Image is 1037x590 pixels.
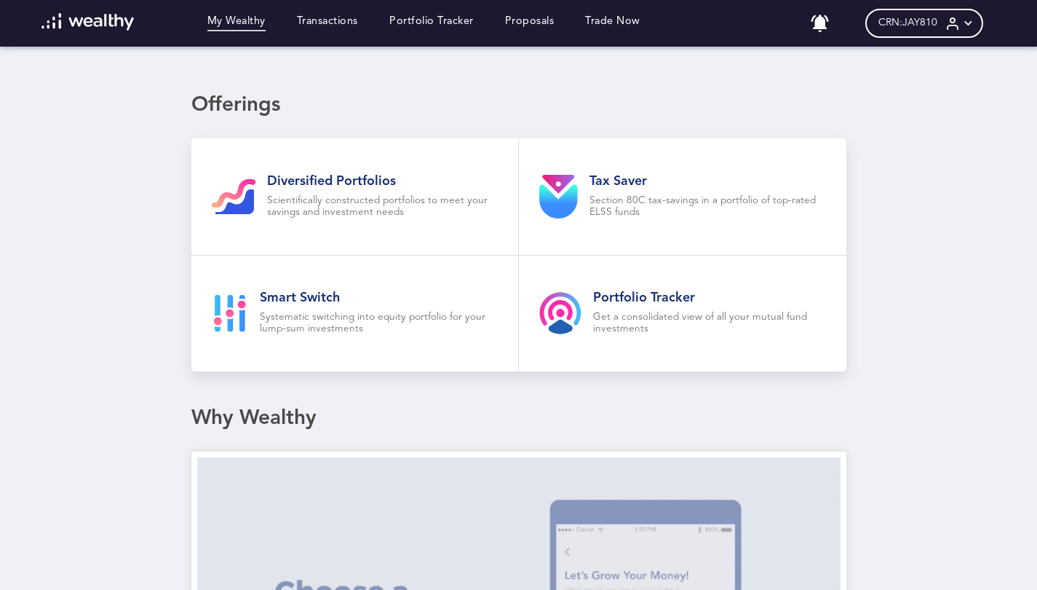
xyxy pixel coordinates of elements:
a: Trade Now [585,15,640,31]
p: Get a consolidated view of all your mutual fund investments [593,312,826,335]
div: Offerings [191,93,846,118]
a: My Wealthy [207,15,266,31]
div: Why Wealthy [191,406,846,431]
a: Smart SwitchSystematic switching into equity portfolio for your lump-sum investments [191,256,519,372]
p: Section 80C tax-savings in a portfolio of top-rated ELSS funds [589,195,826,219]
a: Diversified PortfoliosScientifically constructed portfolios to meet your savings and investment n... [191,138,519,255]
img: wl-logo-white.svg [41,13,134,31]
img: smart-goal-icon.svg [212,295,248,332]
p: Scientifically constructed portfolios to meet your savings and investment needs [267,195,498,219]
h2: Diversified Portfolios [267,173,498,189]
img: product-tracker.svg [539,292,581,334]
span: CRN: JAY810 [878,17,937,29]
h2: Portfolio Tracker [593,290,826,306]
a: Transactions [297,15,358,31]
h2: Tax Saver [589,173,826,189]
a: Portfolio TrackerGet a consolidated view of all your mutual fund investments [519,256,846,372]
img: gi-goal-icon.svg [212,179,255,214]
a: Tax SaverSection 80C tax-savings in a portfolio of top-rated ELSS funds [519,138,846,255]
a: Proposals [505,15,555,31]
h2: Smart Switch [260,290,498,306]
p: Systematic switching into equity portfolio for your lump-sum investments [260,312,498,335]
img: product-tax.svg [539,175,578,219]
a: Portfolio Tracker [389,15,474,31]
